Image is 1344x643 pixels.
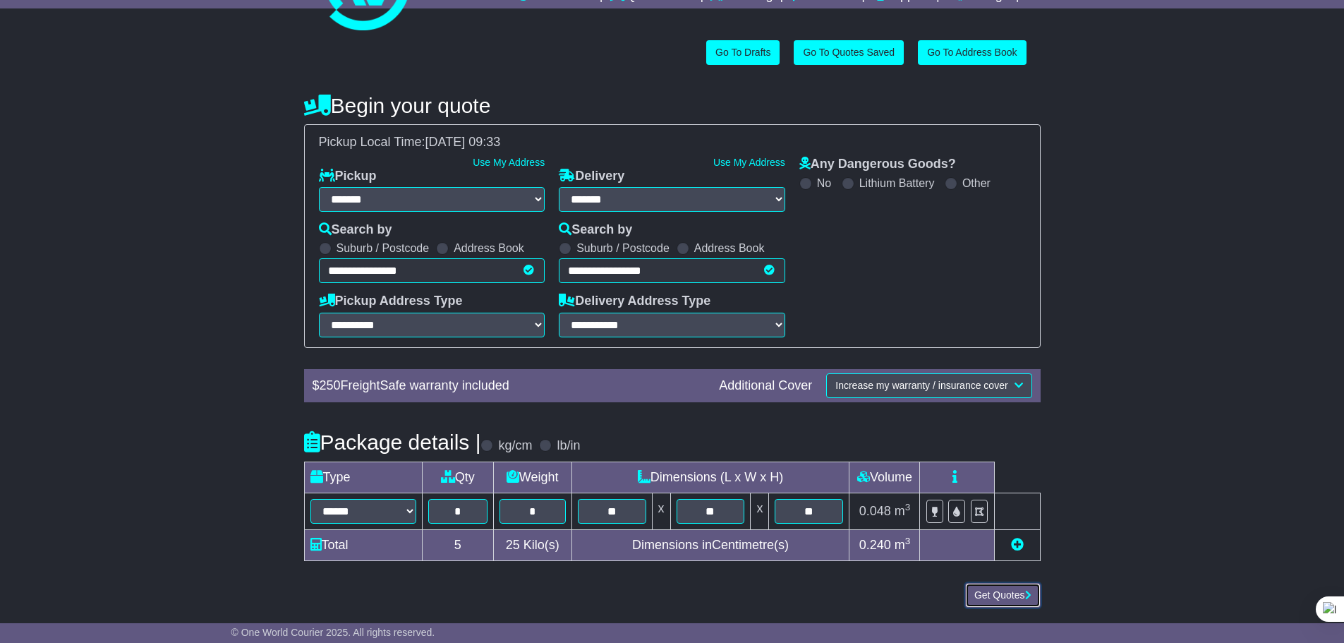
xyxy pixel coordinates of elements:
label: Other [962,176,991,190]
label: kg/cm [498,438,532,454]
span: Increase my warranty / insurance cover [835,380,1007,391]
label: Address Book [454,241,524,255]
td: x [751,493,769,529]
a: Go To Quotes Saved [794,40,904,65]
a: Go To Drafts [706,40,780,65]
a: Go To Address Book [918,40,1026,65]
div: Pickup Local Time: [312,135,1033,150]
span: m [895,538,911,552]
h4: Begin your quote [304,94,1041,117]
button: Get Quotes [965,583,1041,608]
h4: Package details | [304,431,481,454]
span: 0.048 [859,504,891,518]
label: lb/in [557,438,580,454]
td: Volume [849,462,920,493]
td: Dimensions in Centimetre(s) [571,529,849,560]
a: Use My Address [713,157,785,168]
label: No [817,176,831,190]
td: Weight [493,462,571,493]
div: $ FreightSafe warranty included [305,378,713,394]
sup: 3 [905,502,911,512]
label: Address Book [694,241,765,255]
label: Search by [559,222,632,238]
td: Kilo(s) [493,529,571,560]
sup: 3 [905,536,911,546]
span: [DATE] 09:33 [425,135,501,149]
label: Delivery [559,169,624,184]
span: © One World Courier 2025. All rights reserved. [231,627,435,638]
td: Dimensions (L x W x H) [571,462,849,493]
td: Total [304,529,422,560]
label: Delivery Address Type [559,294,710,309]
label: Suburb / Postcode [576,241,670,255]
span: 0.240 [859,538,891,552]
span: m [895,504,911,518]
button: Increase my warranty / insurance cover [826,373,1031,398]
label: Lithium Battery [859,176,935,190]
label: Pickup [319,169,377,184]
a: Use My Address [473,157,545,168]
label: Suburb / Postcode [337,241,430,255]
span: 250 [320,378,341,392]
label: Pickup Address Type [319,294,463,309]
td: Qty [422,462,493,493]
div: Additional Cover [712,378,819,394]
td: x [652,493,670,529]
td: 5 [422,529,493,560]
span: 25 [506,538,520,552]
td: Type [304,462,422,493]
a: Add new item [1011,538,1024,552]
label: Any Dangerous Goods? [799,157,956,172]
label: Search by [319,222,392,238]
